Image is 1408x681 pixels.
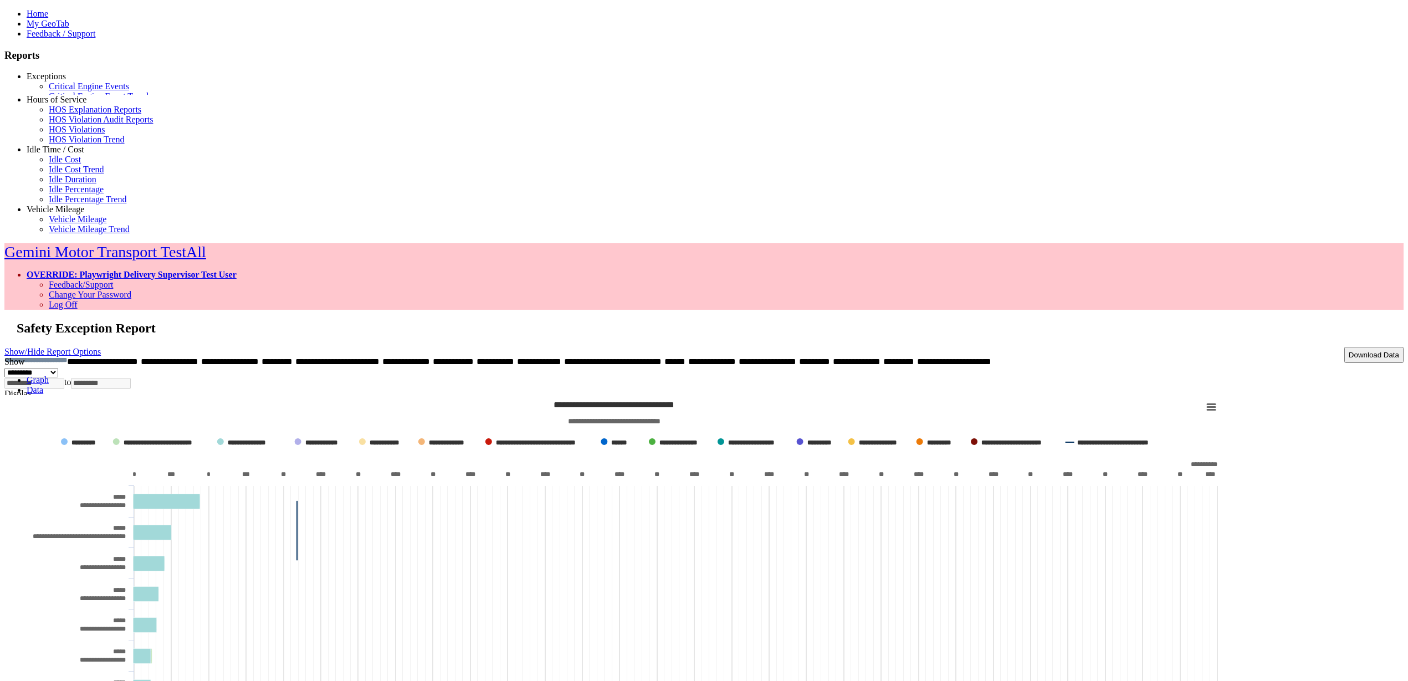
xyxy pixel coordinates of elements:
[4,49,1404,62] h3: Reports
[49,290,131,299] a: Change Your Password
[27,95,86,104] a: Hours of Service
[49,300,78,309] a: Log Off
[27,385,43,395] a: Data
[27,71,66,81] a: Exceptions
[27,19,69,28] a: My GeoTab
[49,105,141,114] a: HOS Explanation Reports
[4,243,206,260] a: Gemini Motor Transport TestAll
[64,377,71,387] span: to
[4,357,24,366] label: Show
[27,9,48,18] a: Home
[49,115,153,124] a: HOS Violation Audit Reports
[4,389,32,398] label: Display
[27,204,84,214] a: Vehicle Mileage
[49,125,105,134] a: HOS Violations
[49,224,130,234] a: Vehicle Mileage Trend
[27,145,84,154] a: Idle Time / Cost
[1344,347,1404,363] button: Download Data
[49,91,149,101] a: Critical Engine Event Trend
[49,135,125,144] a: HOS Violation Trend
[49,165,104,174] a: Idle Cost Trend
[49,214,106,224] a: Vehicle Mileage
[49,81,129,91] a: Critical Engine Events
[27,375,49,385] a: Graph
[4,344,101,359] a: Show/Hide Report Options
[49,280,113,289] a: Feedback/Support
[49,185,104,194] a: Idle Percentage
[17,321,1404,336] h2: Safety Exception Report
[49,194,126,204] a: Idle Percentage Trend
[27,29,95,38] a: Feedback / Support
[49,155,81,164] a: Idle Cost
[27,270,237,279] a: OVERRIDE: Playwright Delivery Supervisor Test User
[49,175,96,184] a: Idle Duration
